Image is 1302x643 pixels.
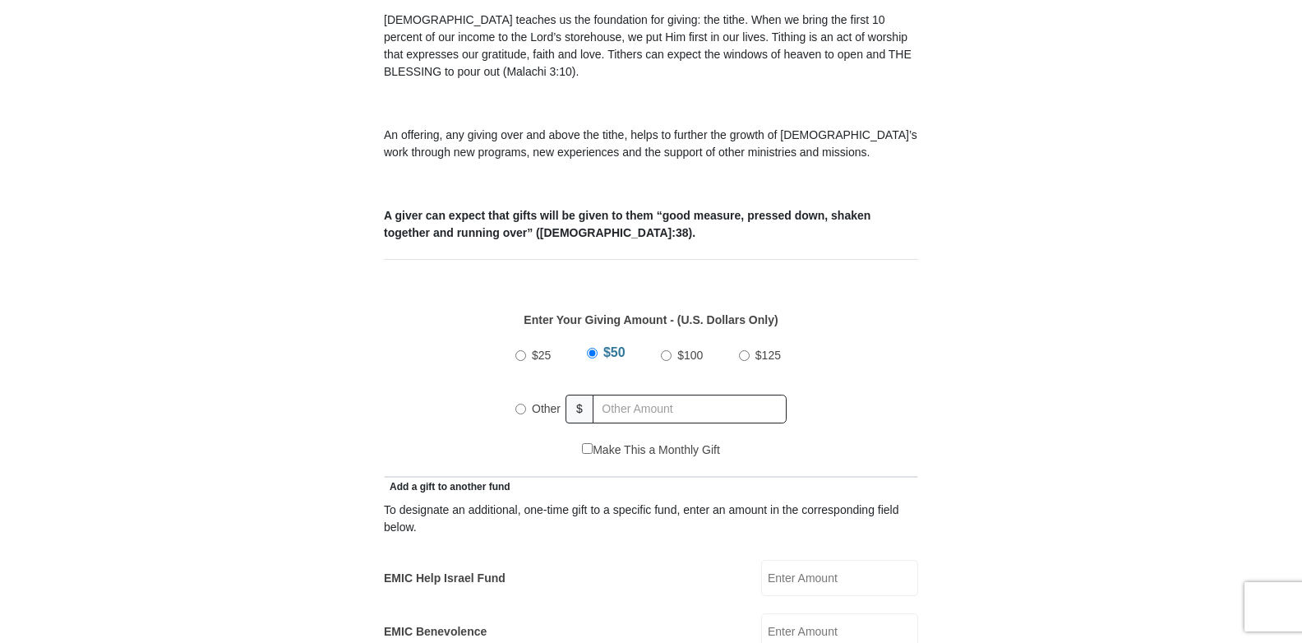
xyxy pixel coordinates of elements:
span: $ [566,395,593,423]
span: $100 [677,349,703,362]
span: $25 [532,349,551,362]
strong: Enter Your Giving Amount - (U.S. Dollars Only) [524,313,778,326]
input: Make This a Monthly Gift [582,443,593,454]
span: Add a gift to another fund [384,481,510,493]
b: A giver can expect that gifts will be given to them “good measure, pressed down, shaken together ... [384,209,870,239]
p: [DEMOGRAPHIC_DATA] teaches us the foundation for giving: the tithe. When we bring the first 10 pe... [384,12,918,81]
label: EMIC Benevolence [384,623,487,641]
p: An offering, any giving over and above the tithe, helps to further the growth of [DEMOGRAPHIC_DAT... [384,127,918,161]
label: EMIC Help Israel Fund [384,570,506,587]
input: Enter Amount [761,560,918,596]
input: Other Amount [593,395,787,423]
div: To designate an additional, one-time gift to a specific fund, enter an amount in the correspondin... [384,502,918,536]
span: Other [532,402,561,415]
label: Make This a Monthly Gift [582,442,720,459]
span: $50 [603,345,626,359]
span: $125 [755,349,781,362]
